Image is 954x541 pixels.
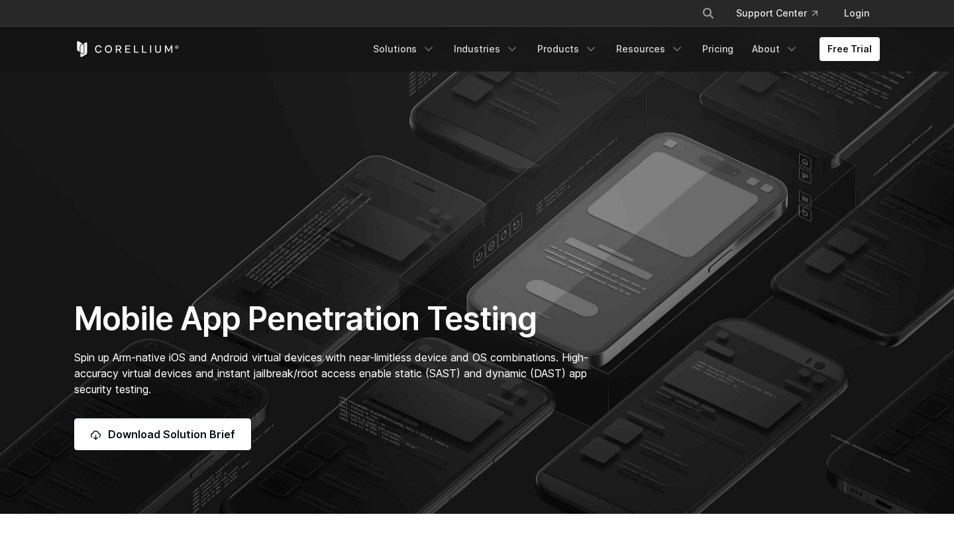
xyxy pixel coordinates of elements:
a: Products [529,37,606,61]
a: Pricing [694,37,741,61]
a: Resources [608,37,692,61]
a: Support Center [725,1,828,25]
div: Navigation Menu [686,1,880,25]
h1: Mobile App Penetration Testing [74,299,602,339]
a: Download Solution Brief [74,418,251,450]
a: Login [833,1,880,25]
button: Search [696,1,720,25]
a: Industries [446,37,527,61]
span: Download Solution Brief [108,426,235,442]
span: Spin up Arm-native iOS and Android virtual devices with near-limitless device and OS combinations... [74,351,588,396]
a: Corellium Home [74,41,180,57]
a: About [744,37,806,61]
div: Navigation Menu [365,37,880,61]
a: Solutions [365,37,443,61]
a: Free Trial [820,37,880,61]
